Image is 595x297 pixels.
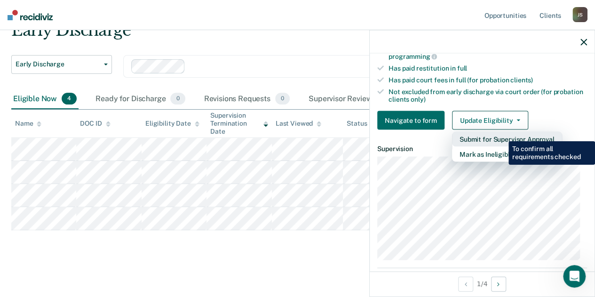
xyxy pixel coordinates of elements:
div: Not excluded from early discharge via court order (for probation clients [389,88,587,104]
div: Name [15,120,41,128]
div: Has paid court fees in full (for probation [389,76,587,84]
span: only) [411,96,425,103]
iframe: Intercom live chat [563,265,586,288]
div: 1 / 4 [370,271,595,296]
div: Supervisor Review [307,89,394,110]
div: Ready for Discharge [94,89,187,110]
button: Next Opportunity [491,276,506,291]
div: Has paid restitution in [389,64,587,72]
button: Navigate to form [377,111,444,130]
span: clients) [510,76,533,83]
div: Revisions Requests [202,89,292,110]
div: Eligibility Date [145,120,199,128]
span: 4 [62,93,77,105]
span: full [457,64,467,72]
div: J S [572,7,587,22]
div: Eligible Now [11,89,79,110]
span: programming [389,53,437,60]
img: Recidiviz [8,10,53,20]
span: 0 [170,93,185,105]
button: Submit for Supervisor Approval [452,132,562,147]
button: Update Eligibility [452,111,528,130]
div: Last Viewed [276,120,321,128]
span: 0 [275,93,290,105]
span: Early Discharge [16,60,100,68]
div: Supervision Termination Date [210,112,268,135]
dt: Supervision [377,145,587,153]
div: Early Discharge [11,21,547,48]
a: Navigate to form link [377,111,448,130]
button: Previous Opportunity [458,276,473,291]
div: Status [347,120,367,128]
div: DOC ID [80,120,110,128]
button: Mark as Ineligible [452,147,562,162]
